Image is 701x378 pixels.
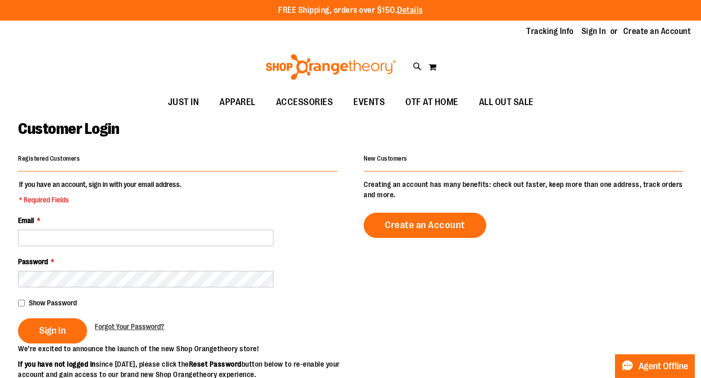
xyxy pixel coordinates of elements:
[189,360,242,368] strong: Reset Password
[29,299,77,307] span: Show Password
[397,6,423,15] a: Details
[95,321,164,332] a: Forgot Your Password?
[18,343,351,354] p: We’re excited to announce the launch of the new Shop Orangetheory store!
[276,91,333,114] span: ACCESSORIES
[639,362,688,371] span: Agent Offline
[526,26,574,37] a: Tracking Info
[18,179,182,205] legend: If you have an account, sign in with your email address.
[405,91,458,114] span: OTF AT HOME
[364,179,683,200] p: Creating an account has many benefits: check out faster, keep more than one address, track orders...
[18,318,87,343] button: Sign In
[39,325,66,336] span: Sign In
[615,354,695,378] button: Agent Offline
[95,322,164,331] span: Forgot Your Password?
[18,120,119,138] span: Customer Login
[18,257,48,266] span: Password
[385,219,465,231] span: Create an Account
[18,216,34,225] span: Email
[582,26,606,37] a: Sign In
[219,91,255,114] span: APPAREL
[168,91,199,114] span: JUST IN
[364,213,486,238] a: Create an Account
[278,5,423,16] p: FREE Shipping, orders over $150.
[364,155,407,162] strong: New Customers
[264,54,398,80] img: Shop Orangetheory
[18,155,80,162] strong: Registered Customers
[623,26,691,37] a: Create an Account
[18,360,96,368] strong: If you have not logged in
[479,91,534,114] span: ALL OUT SALE
[19,195,181,205] span: * Required Fields
[353,91,385,114] span: EVENTS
